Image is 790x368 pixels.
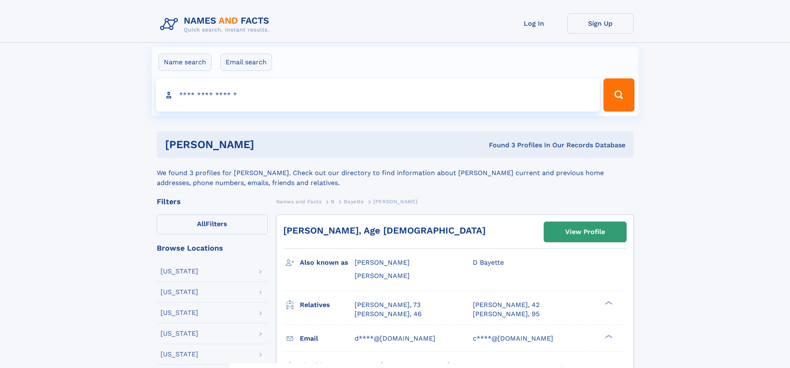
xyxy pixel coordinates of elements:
[160,351,198,358] div: [US_STATE]
[603,300,613,305] div: ❯
[158,54,211,71] label: Name search
[567,13,634,34] a: Sign Up
[565,222,605,241] div: View Profile
[544,222,626,242] a: View Profile
[220,54,272,71] label: Email search
[160,289,198,295] div: [US_STATE]
[156,78,600,112] input: search input
[160,268,198,275] div: [US_STATE]
[473,258,504,266] span: D Bayette
[300,331,355,346] h3: Email
[373,199,418,205] span: [PERSON_NAME]
[283,225,486,236] a: [PERSON_NAME], Age [DEMOGRAPHIC_DATA]
[160,310,198,316] div: [US_STATE]
[276,196,322,207] a: Names and Facts
[344,199,364,205] span: Bayette
[197,220,206,228] span: All
[355,300,421,310] a: [PERSON_NAME], 73
[355,258,410,266] span: [PERSON_NAME]
[473,300,540,310] a: [PERSON_NAME], 42
[473,310,540,319] a: [PERSON_NAME], 95
[157,214,268,234] label: Filters
[300,298,355,312] h3: Relatives
[331,199,335,205] span: B
[157,244,268,252] div: Browse Locations
[355,272,410,280] span: [PERSON_NAME]
[603,334,613,339] div: ❯
[331,196,335,207] a: B
[344,196,364,207] a: Bayette
[165,139,372,150] h1: [PERSON_NAME]
[372,141,625,150] div: Found 3 Profiles In Our Records Database
[300,256,355,270] h3: Also known as
[157,198,268,205] div: Filters
[603,78,634,112] button: Search Button
[160,330,198,337] div: [US_STATE]
[157,13,276,36] img: Logo Names and Facts
[501,13,567,34] a: Log In
[355,310,422,319] a: [PERSON_NAME], 46
[157,158,634,188] div: We found 3 profiles for [PERSON_NAME]. Check out our directory to find information about [PERSON_...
